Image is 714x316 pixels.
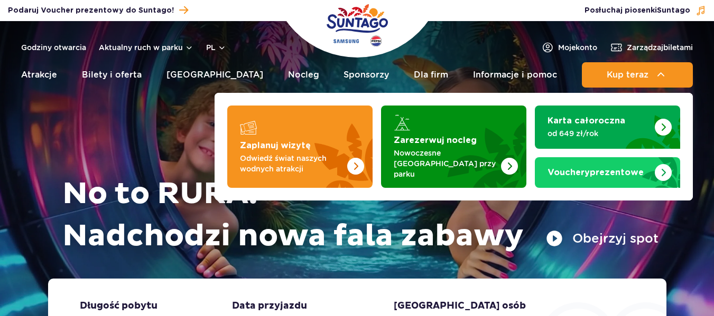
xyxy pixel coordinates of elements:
strong: prezentowe [548,168,644,177]
span: [GEOGRAPHIC_DATA] osób [394,300,526,312]
a: Informacje i pomoc [473,62,557,88]
strong: Zaplanuj wizytę [240,141,311,150]
span: Zarządzaj biletami [627,42,693,53]
a: Zarezerwuj nocleg [381,106,526,188]
a: Nocleg [288,62,319,88]
a: Karta całoroczna [535,106,680,149]
p: Odwiedź świat naszych wodnych atrakcji [240,153,343,174]
button: Kup teraz [582,62,693,88]
button: pl [206,42,226,53]
a: Godziny otwarcia [21,42,86,53]
a: Podaruj Voucher prezentowy do Suntago! [8,3,188,17]
a: Vouchery prezentowe [535,157,680,188]
button: Posłuchaj piosenkiSuntago [585,5,706,16]
a: Zaplanuj wizytę [227,106,373,188]
strong: Zarezerwuj nocleg [394,136,477,145]
span: Podaruj Voucher prezentowy do Suntago! [8,5,174,16]
span: Długość pobytu [80,300,157,312]
span: Kup teraz [607,70,648,80]
h1: No to RURA! Nadchodzi nowa fala zabawy [62,173,659,257]
span: Moje konto [558,42,597,53]
p: od 649 zł/rok [548,128,651,139]
span: Suntago [657,7,690,14]
a: Bilety i oferta [82,62,142,88]
a: [GEOGRAPHIC_DATA] [166,62,263,88]
a: Zarządzajbiletami [610,41,693,54]
button: Aktualny ruch w parku [99,43,193,52]
p: Nowoczesne [GEOGRAPHIC_DATA] przy parku [394,148,497,179]
span: Posłuchaj piosenki [585,5,690,16]
a: Sponsorzy [344,62,389,88]
span: Vouchery [548,168,590,177]
a: Atrakcje [21,62,57,88]
a: Mojekonto [541,41,597,54]
button: Obejrzyj spot [546,230,659,247]
span: Data przyjazdu [232,300,307,312]
a: Dla firm [414,62,448,88]
strong: Karta całoroczna [548,117,625,125]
